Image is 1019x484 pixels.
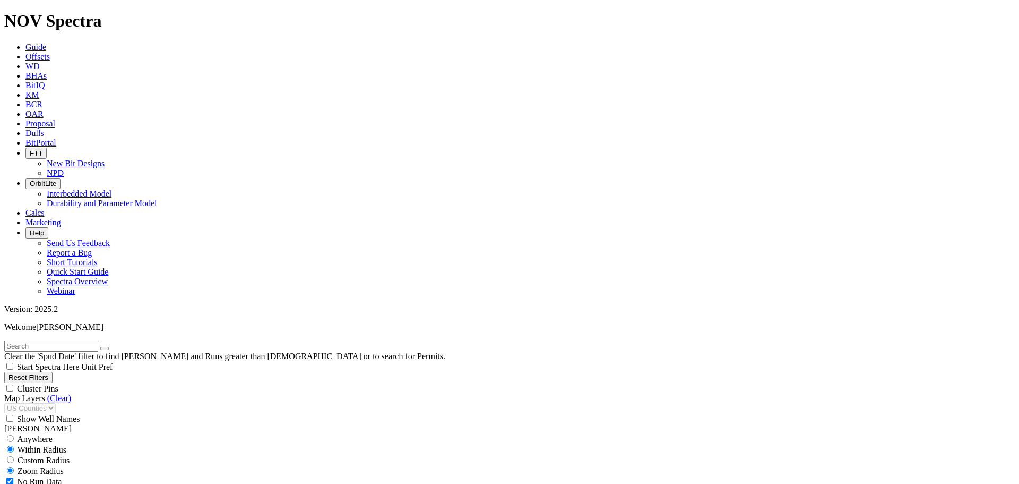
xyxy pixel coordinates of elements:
[25,148,47,159] button: FTT
[47,199,157,208] a: Durability and Parameter Model
[25,109,44,118] a: OAR
[30,149,42,157] span: FTT
[81,362,113,371] span: Unit Pref
[25,52,50,61] a: Offsets
[36,322,103,332] span: [PERSON_NAME]
[30,229,44,237] span: Help
[47,168,64,177] a: NPD
[25,71,47,80] a: BHAs
[4,394,45,403] span: Map Layers
[30,180,56,188] span: OrbitLite
[17,362,79,371] span: Start Spectra Here
[47,286,75,295] a: Webinar
[47,258,98,267] a: Short Tutorials
[47,394,71,403] a: (Clear)
[25,43,46,52] a: Guide
[25,100,42,109] a: BCR
[47,267,108,276] a: Quick Start Guide
[17,384,58,393] span: Cluster Pins
[4,424,1015,434] div: [PERSON_NAME]
[4,352,445,361] span: Clear the 'Spud Date' filter to find [PERSON_NAME] and Runs greater than [DEMOGRAPHIC_DATA] or to...
[4,11,1015,31] h1: NOV Spectra
[47,189,111,198] a: Interbedded Model
[4,372,53,383] button: Reset Filters
[25,90,39,99] a: KM
[17,414,80,423] span: Show Well Names
[25,218,61,227] a: Marketing
[18,456,70,465] span: Custom Radius
[4,304,1015,314] div: Version: 2025.2
[47,239,110,248] a: Send Us Feedback
[47,159,105,168] a: New Bit Designs
[25,129,44,138] a: Dulls
[25,81,45,90] a: BitIQ
[6,363,13,370] input: Start Spectra Here
[18,445,66,454] span: Within Radius
[25,119,55,128] a: Proposal
[17,435,53,444] span: Anywhere
[25,227,48,239] button: Help
[25,138,56,147] a: BitPortal
[47,277,108,286] a: Spectra Overview
[25,178,61,189] button: OrbitLite
[4,322,1015,332] p: Welcome
[25,208,45,217] a: Calcs
[18,466,64,475] span: Zoom Radius
[47,248,92,257] a: Report a Bug
[4,341,98,352] input: Search
[25,62,40,71] a: WD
